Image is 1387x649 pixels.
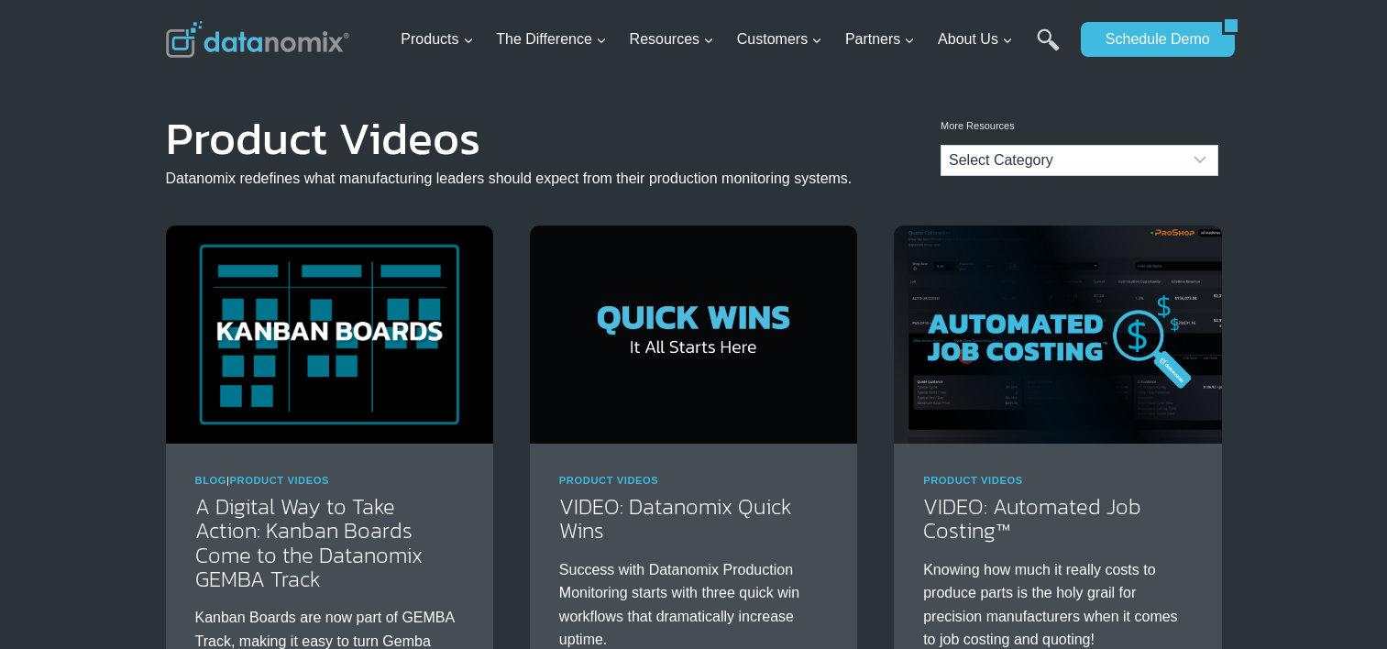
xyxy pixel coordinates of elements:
a: Product Videos [559,475,659,486]
p: More Resources [941,118,1218,135]
a: Blog [195,475,227,486]
span: The Difference [496,27,607,51]
a: Product Videos [923,475,1023,486]
span: | [195,475,330,486]
a: A Digital Way to Take Action: Kanban Boards Come to the Datanomix GEMBA Track [195,490,423,595]
span: Products [401,27,473,51]
img: A Smarter Way to Take Action: Kanban Boards Come to the Datanomix GEMBA Track [166,225,493,444]
a: Schedule Demo [1081,22,1222,57]
span: About Us [938,27,1013,51]
img: VIDEO: Automated Job Costing™ [894,225,1221,444]
a: Product Videos [230,475,330,486]
img: Datanomix [166,21,349,58]
h1: Product Videos [166,125,853,152]
a: Search [1037,28,1060,70]
p: Datanomix redefines what manufacturing leaders should expect from their production monitoring sys... [166,167,853,191]
span: Resources [630,27,714,51]
img: Datanomix Quick Wins [530,225,857,444]
nav: Primary Navigation [393,10,1072,70]
a: VIDEO: Datanomix Quick Wins [559,490,792,546]
a: VIDEO: Automated Job Costing™ [923,490,1141,546]
span: Customers [737,27,822,51]
span: Partners [845,27,915,51]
